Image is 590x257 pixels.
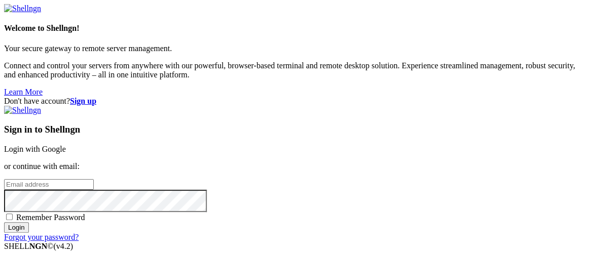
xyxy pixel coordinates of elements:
img: Shellngn [4,4,41,13]
span: SHELL © [4,242,73,250]
span: Remember Password [16,213,85,222]
input: Email address [4,179,94,190]
p: Connect and control your servers from anywhere with our powerful, browser-based terminal and remo... [4,61,586,79]
span: 4.2.0 [54,242,73,250]
img: Shellngn [4,106,41,115]
a: Learn More [4,88,43,96]
a: Forgot your password? [4,233,79,241]
a: Login with Google [4,145,66,153]
a: Sign up [70,97,96,105]
div: Don't have account? [4,97,586,106]
input: Remember Password [6,213,13,220]
h3: Sign in to Shellngn [4,124,586,135]
p: Your secure gateway to remote server management. [4,44,586,53]
b: NGN [29,242,48,250]
h4: Welcome to Shellngn! [4,24,586,33]
input: Login [4,222,29,233]
p: or continue with email: [4,162,586,171]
